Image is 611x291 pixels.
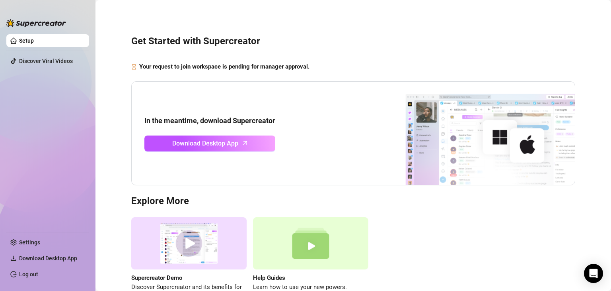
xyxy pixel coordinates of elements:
[10,255,17,262] span: download
[19,37,34,44] a: Setup
[241,138,250,147] span: arrow-up
[172,138,238,148] span: Download Desktop App
[6,19,66,27] img: logo-BBDzfeDw.svg
[19,239,40,246] a: Settings
[19,58,73,64] a: Discover Viral Videos
[144,116,275,125] strong: In the meantime, download Supercreator
[584,264,603,283] div: Open Intercom Messenger
[19,271,38,277] a: Log out
[131,35,575,48] h3: Get Started with Supercreator
[376,82,575,185] img: download app
[131,217,247,269] img: supercreator demo
[131,195,575,208] h3: Explore More
[139,63,309,70] strong: Your request to join workspace is pending for manager approval.
[253,274,285,281] strong: Help Guides
[131,274,182,281] strong: Supercreator Demo
[144,136,275,151] a: Download Desktop Apparrow-up
[253,217,368,269] img: help guides
[131,62,137,72] span: hourglass
[19,255,77,262] span: Download Desktop App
